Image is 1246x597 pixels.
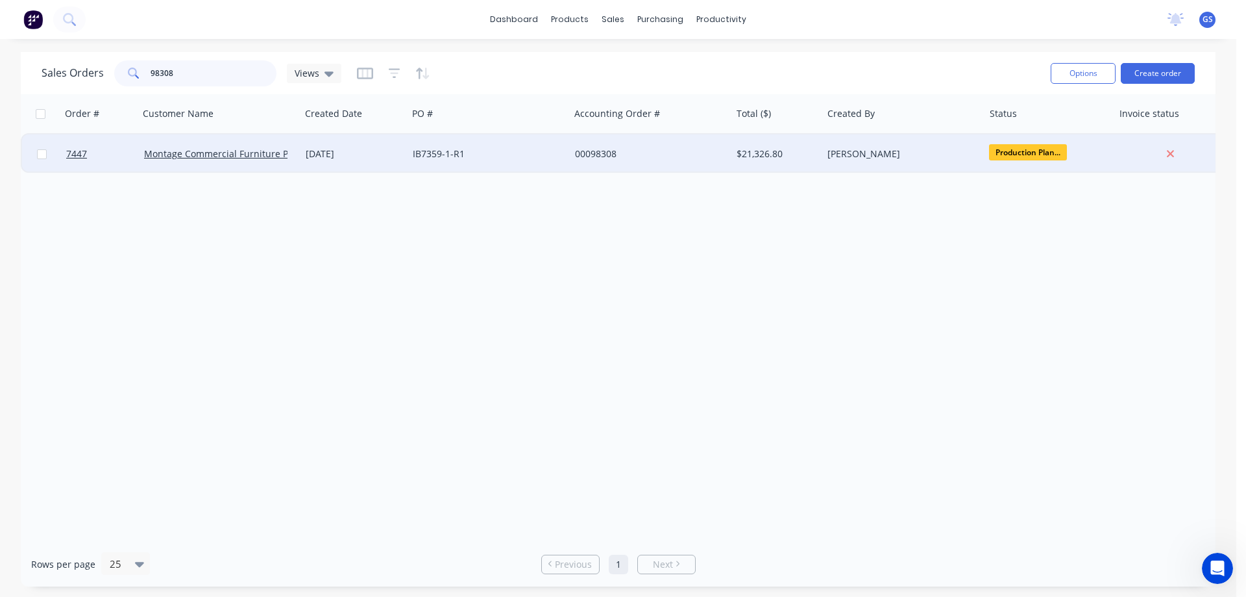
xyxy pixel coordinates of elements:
a: Next page [638,558,695,571]
div: Order # [65,107,99,120]
div: sales [595,10,631,29]
div: $21,326.80 [737,147,812,160]
span: Next [653,558,673,571]
div: Created Date [305,107,362,120]
span: GS [1203,14,1213,25]
div: 00098308 [575,147,719,160]
div: products [544,10,595,29]
button: Create order [1121,63,1195,84]
h1: Sales Orders [42,67,104,79]
a: Page 1 is your current page [609,555,628,574]
div: productivity [690,10,753,29]
a: dashboard [483,10,544,29]
span: Views [295,66,319,80]
a: Previous page [542,558,599,571]
input: Search... [151,60,277,86]
iframe: Intercom live chat [1202,553,1233,584]
img: Factory [23,10,43,29]
div: Created By [827,107,875,120]
div: PO # [412,107,433,120]
div: purchasing [631,10,690,29]
span: Production Plan... [989,144,1067,160]
span: 7447 [66,147,87,160]
button: Options [1051,63,1116,84]
div: Total ($) [737,107,771,120]
div: Status [990,107,1017,120]
a: 7447 [66,134,144,173]
a: Montage Commercial Furniture Pty Ltd [144,147,312,160]
div: [DATE] [306,147,402,160]
ul: Pagination [536,555,701,574]
span: Rows per page [31,558,95,571]
div: Accounting Order # [574,107,660,120]
div: IB7359-1-R1 [413,147,557,160]
div: [PERSON_NAME] [827,147,971,160]
span: Previous [555,558,592,571]
div: Invoice status [1119,107,1179,120]
div: Customer Name [143,107,214,120]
